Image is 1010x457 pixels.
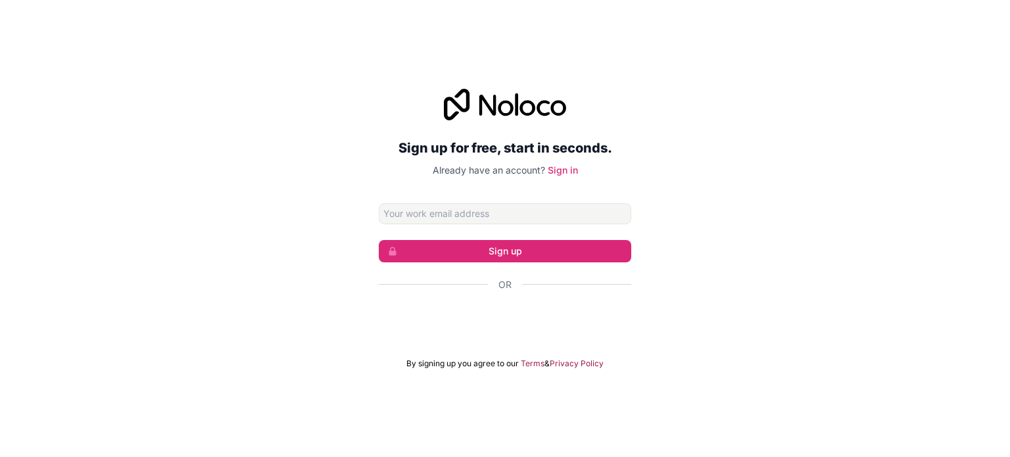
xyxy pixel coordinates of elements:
h2: Sign up for free, start in seconds. [379,136,631,160]
iframe: Sign in with Google Button [372,306,638,335]
a: Terms [521,358,544,369]
button: Sign up [379,240,631,262]
a: Sign in [548,164,578,176]
input: Email address [379,203,631,224]
span: Already have an account? [433,164,545,176]
span: Or [498,278,512,291]
a: Privacy Policy [550,358,604,369]
span: By signing up you agree to our [406,358,519,369]
span: & [544,358,550,369]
